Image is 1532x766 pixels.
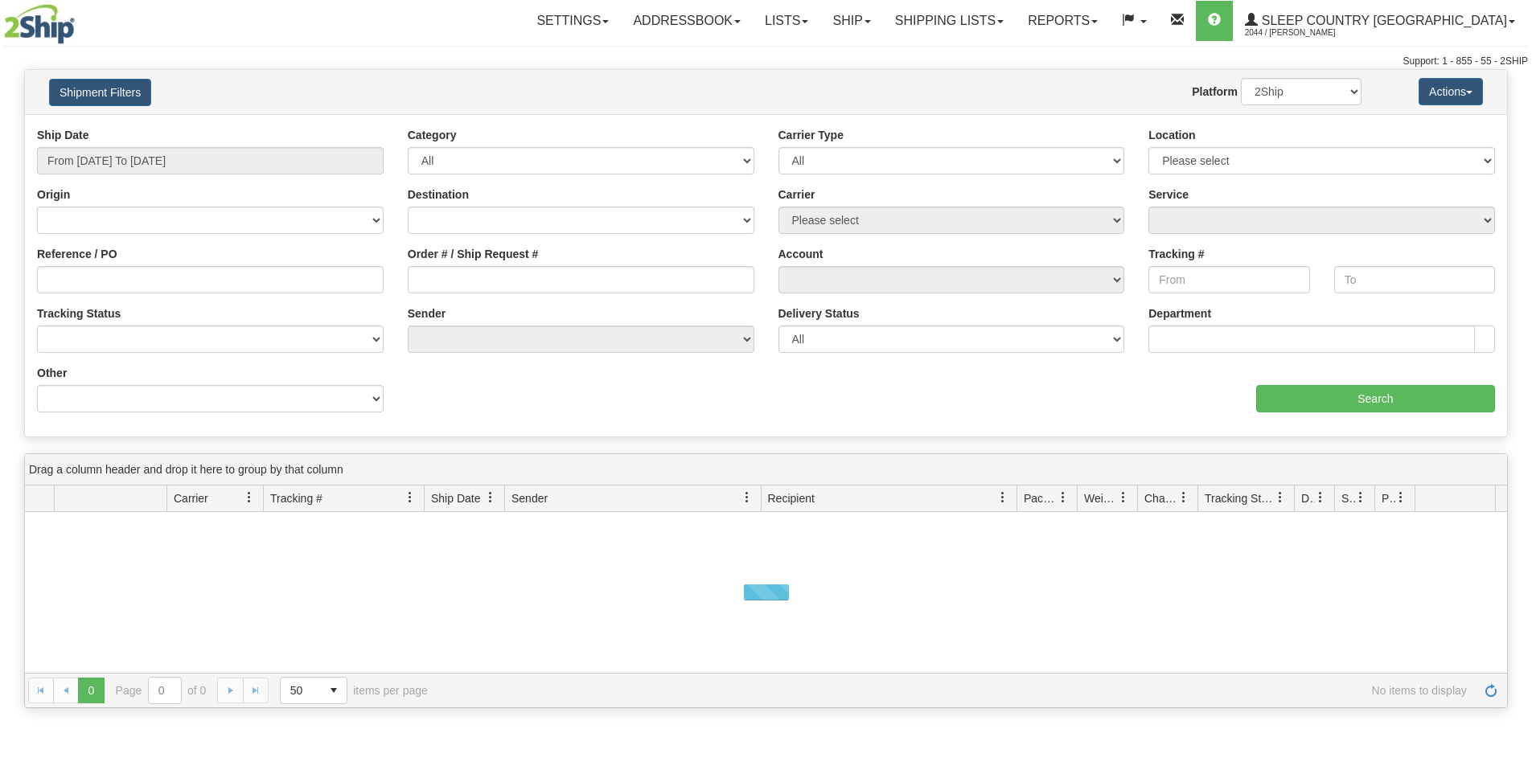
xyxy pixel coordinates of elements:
label: Order # / Ship Request # [408,246,539,262]
a: Addressbook [621,1,753,41]
a: Sender filter column settings [733,484,761,511]
iframe: chat widget [1495,301,1530,465]
label: Account [778,246,824,262]
a: Packages filter column settings [1049,484,1077,511]
a: Charge filter column settings [1170,484,1197,511]
span: Page sizes drop down [280,677,347,704]
a: Shipping lists [883,1,1016,41]
label: Sender [408,305,446,322]
label: Ship Date [37,127,89,143]
span: Ship Date [431,490,480,506]
label: Carrier Type [778,127,844,143]
span: select [321,678,347,703]
span: Packages [1024,490,1058,506]
label: Carrier [778,186,815,203]
span: 50 [290,682,311,698]
a: Lists [753,1,820,41]
label: Service [1148,186,1189,203]
span: Tracking Status [1205,490,1275,506]
label: Tracking # [1148,246,1204,262]
button: Shipment Filters [49,79,151,106]
a: Delivery Status filter column settings [1307,484,1334,511]
label: Delivery Status [778,305,860,322]
a: Ship Date filter column settings [477,484,504,511]
a: Recipient filter column settings [989,484,1017,511]
input: Search [1256,385,1495,412]
a: Sleep Country [GEOGRAPHIC_DATA] 2044 / [PERSON_NAME] [1233,1,1527,41]
span: Shipment Issues [1341,490,1355,506]
label: Department [1148,305,1211,322]
a: Reports [1016,1,1110,41]
span: Sleep Country [GEOGRAPHIC_DATA] [1258,14,1507,27]
button: Actions [1419,78,1483,105]
a: Carrier filter column settings [236,484,263,511]
span: Tracking # [270,490,322,506]
a: Shipment Issues filter column settings [1347,484,1374,511]
span: Pickup Status [1382,490,1395,506]
a: Weight filter column settings [1110,484,1137,511]
a: Tracking # filter column settings [396,484,424,511]
div: grid grouping header [25,454,1507,485]
label: Other [37,365,67,381]
span: items per page [280,677,428,704]
input: From [1148,266,1309,293]
label: Destination [408,186,469,203]
input: To [1334,266,1495,293]
a: Ship [820,1,882,41]
span: No items to display [450,684,1467,697]
span: Carrier [174,490,208,506]
a: Settings [524,1,621,41]
label: Reference / PO [37,246,117,262]
span: Recipient [768,490,815,506]
a: Pickup Status filter column settings [1387,484,1415,511]
a: Tracking Status filter column settings [1267,484,1294,511]
label: Category [408,127,457,143]
span: 2044 / [PERSON_NAME] [1245,25,1366,41]
span: Charge [1144,490,1178,506]
label: Origin [37,186,70,203]
span: Weight [1084,490,1118,506]
span: Page of 0 [116,677,207,704]
span: Delivery Status [1301,490,1315,506]
a: Refresh [1478,678,1504,703]
label: Tracking Status [37,305,121,322]
label: Platform [1192,84,1238,100]
label: Location [1148,127,1195,143]
span: Sender [511,490,548,506]
div: Support: 1 - 855 - 55 - 2SHIP [4,55,1528,68]
span: Page 0 [78,678,104,703]
img: logo2044.jpg [4,4,75,44]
